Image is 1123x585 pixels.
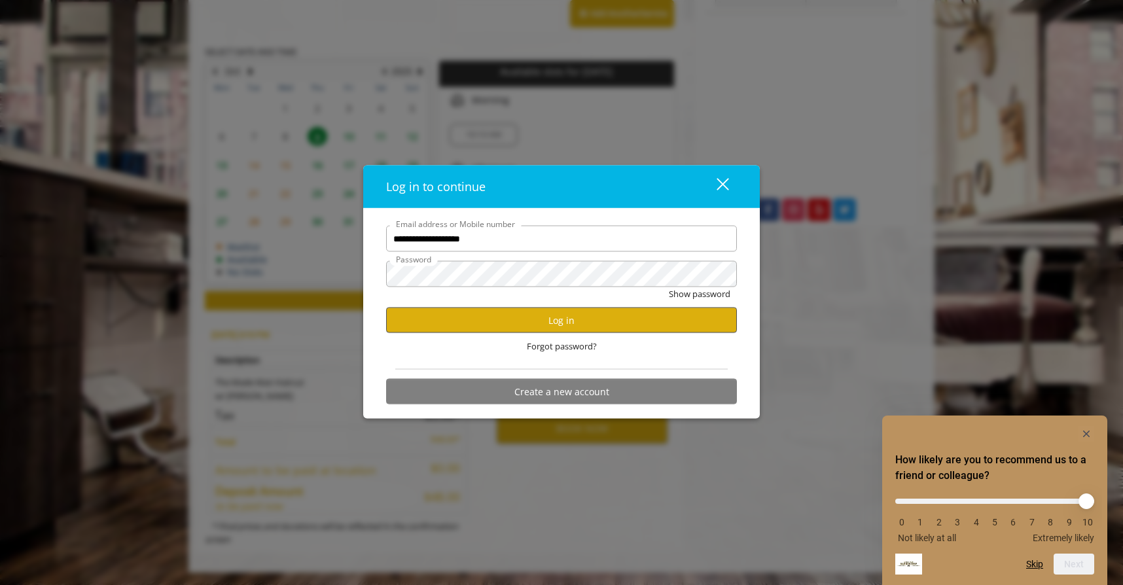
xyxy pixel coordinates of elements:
[951,517,964,527] li: 3
[898,533,956,543] span: Not likely at all
[895,452,1094,484] h2: How likely are you to recommend us to a friend or colleague? Select an option from 0 to 10, with ...
[933,517,946,527] li: 2
[386,179,486,194] span: Log in to continue
[527,340,597,353] span: Forgot password?
[970,517,983,527] li: 4
[1044,517,1057,527] li: 8
[386,308,737,333] button: Log in
[702,177,728,196] div: close dialog
[895,426,1094,575] div: How likely are you to recommend us to a friend or colleague? Select an option from 0 to 10, with ...
[386,261,737,287] input: Password
[1081,517,1094,527] li: 10
[669,287,730,301] button: Show password
[1078,426,1094,442] button: Hide survey
[389,253,438,266] label: Password
[1063,517,1076,527] li: 9
[1054,554,1094,575] button: Next question
[1025,517,1039,527] li: 7
[988,517,1001,527] li: 5
[389,218,522,230] label: Email address or Mobile number
[386,226,737,252] input: Email address or Mobile number
[895,489,1094,543] div: How likely are you to recommend us to a friend or colleague? Select an option from 0 to 10, with ...
[1007,517,1020,527] li: 6
[1026,559,1043,569] button: Skip
[692,173,737,200] button: close dialog
[1033,533,1094,543] span: Extremely likely
[895,517,908,527] li: 0
[386,379,737,404] button: Create a new account
[914,517,927,527] li: 1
